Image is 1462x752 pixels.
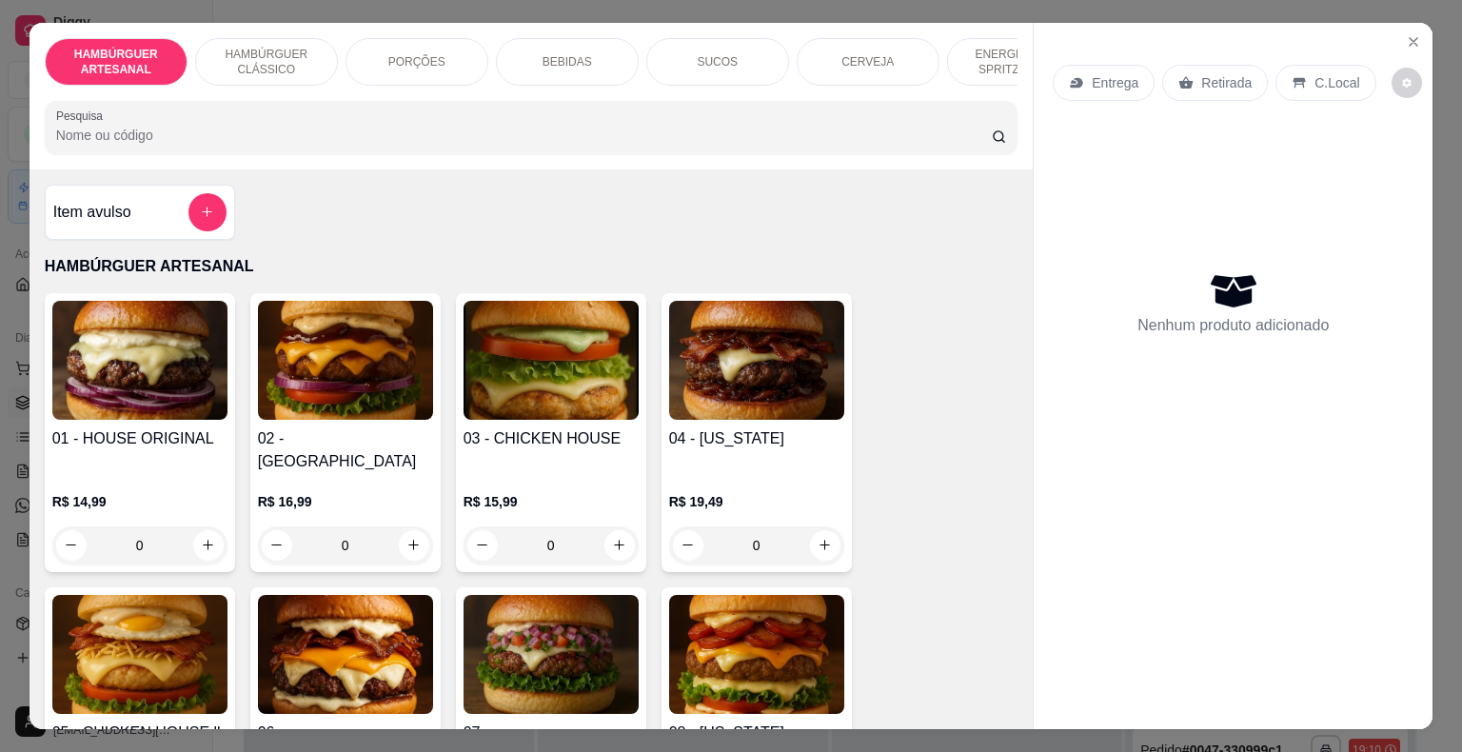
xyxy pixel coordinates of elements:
p: HAMBÚRGUER CLÁSSICO [211,47,322,77]
img: product-image [258,301,433,420]
p: ENERGÉTICO E SPRITZ DRINK [963,47,1074,77]
input: Pesquisa [56,126,992,145]
h4: 05 - CHICKEN HOUSE ll [52,722,227,744]
h4: Item avulso [53,201,131,224]
p: CERVEJA [841,54,894,69]
p: SUCOS [697,54,738,69]
img: product-image [52,595,227,714]
p: BEBIDAS [543,54,592,69]
img: product-image [669,301,844,420]
button: Close [1398,27,1429,57]
img: product-image [669,595,844,714]
p: R$ 16,99 [258,492,433,511]
p: Entrega [1092,73,1138,92]
p: Nenhum produto adicionado [1137,314,1329,337]
p: C.Local [1314,73,1359,92]
img: product-image [464,301,639,420]
h4: 08 - [US_STATE] [669,722,844,744]
button: add-separate-item [188,193,227,231]
p: R$ 19,49 [669,492,844,511]
p: HAMBÚRGUER ARTESANAL [45,255,1018,278]
p: Retirada [1201,73,1252,92]
p: HAMBÚRGUER ARTESANAL [61,47,171,77]
h4: 04 - [US_STATE] [669,427,844,450]
img: product-image [258,595,433,714]
p: R$ 14,99 [52,492,227,511]
img: product-image [464,595,639,714]
p: PORÇÕES [388,54,445,69]
button: decrease-product-quantity [1392,68,1422,98]
img: product-image [52,301,227,420]
h4: 02 - [GEOGRAPHIC_DATA] [258,427,433,473]
label: Pesquisa [56,108,109,124]
h4: 03 - CHICKEN HOUSE [464,427,639,450]
h4: 01 - HOUSE ORIGINAL [52,427,227,450]
p: R$ 15,99 [464,492,639,511]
